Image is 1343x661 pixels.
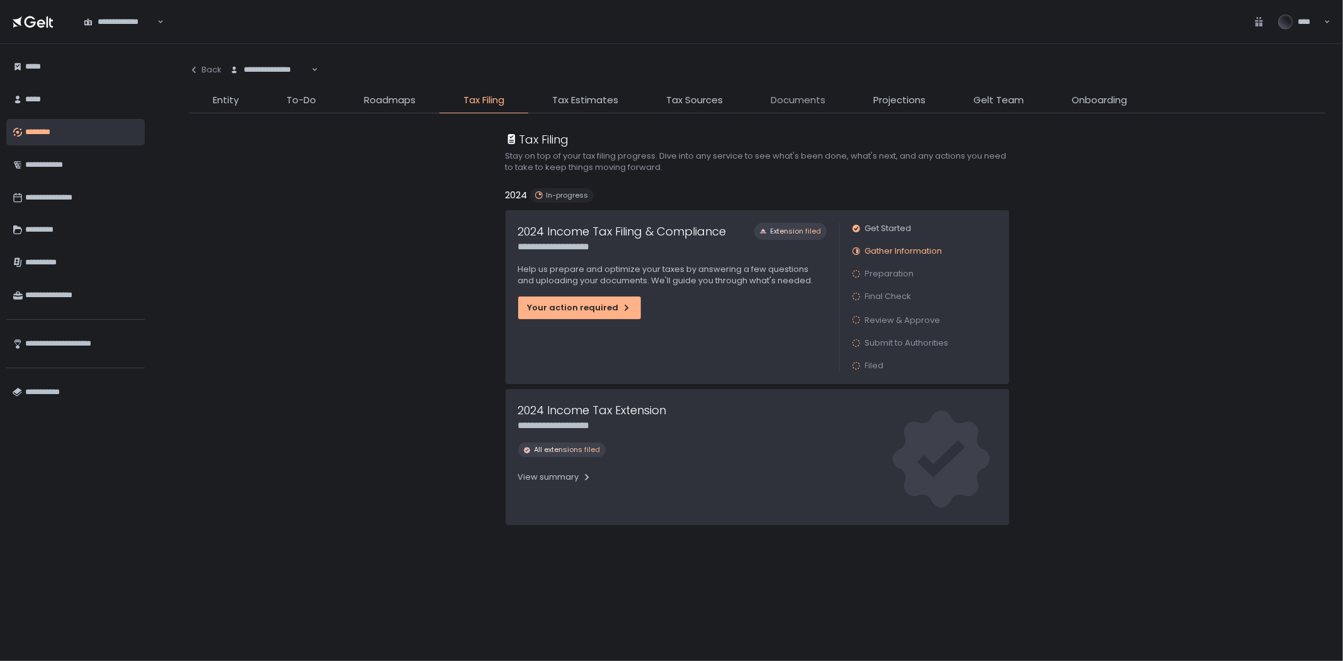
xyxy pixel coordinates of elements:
div: Search for option [76,8,164,35]
span: Roadmaps [364,93,416,108]
span: Get Started [865,223,912,234]
span: Tax Estimates [552,93,618,108]
button: Back [189,57,222,83]
span: Preparation [865,268,914,280]
span: Documents [771,93,825,108]
div: Back [189,64,222,76]
span: In-progress [547,191,589,200]
span: Projections [873,93,926,108]
input: Search for option [156,16,156,28]
span: Onboarding [1072,93,1127,108]
div: Your action required [528,302,632,314]
span: To-Do [286,93,316,108]
span: Extension filed [771,227,822,236]
button: Your action required [518,297,641,319]
div: Tax Filing [506,131,569,148]
span: Filed [865,360,884,371]
div: View summary [518,472,592,483]
span: Review & Approve [865,314,941,326]
span: All extensions filed [535,445,601,455]
span: Entity [213,93,239,108]
span: Gelt Team [973,93,1024,108]
h1: 2024 Income Tax Extension [518,402,667,419]
span: Final Check [865,291,912,302]
h2: 2024 [506,188,528,203]
h2: Stay on top of your tax filing progress. Dive into any service to see what's been done, what's ne... [506,150,1009,173]
h1: 2024 Income Tax Filing & Compliance [518,223,727,240]
p: Help us prepare and optimize your taxes by answering a few questions and uploading your documents... [518,264,827,286]
span: Gather Information [865,246,943,257]
span: Tax Sources [666,93,723,108]
span: Tax Filing [463,93,504,108]
span: Submit to Authorities [865,337,949,349]
div: Search for option [222,57,318,83]
button: View summary [518,467,592,487]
